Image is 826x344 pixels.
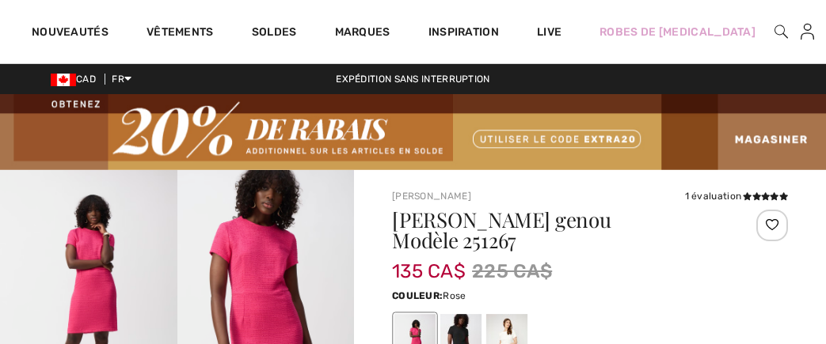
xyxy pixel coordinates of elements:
iframe: Ouvre un widget dans lequel vous pouvez trouver plus d’informations [725,225,810,265]
span: Inspiration [428,25,499,42]
h1: [PERSON_NAME] genou Modèle 251267 [392,210,722,251]
a: Vêtements [147,25,214,42]
span: 135 CA$ [392,244,466,282]
a: Nouveautés [32,25,108,42]
span: Couleur: [392,290,443,301]
a: Live [537,24,561,40]
img: recherche [775,22,788,41]
a: Marques [335,25,390,42]
img: Canadian Dollar [51,74,76,86]
img: Mes infos [801,22,814,41]
a: Soldes [252,25,297,42]
span: CAD [51,74,102,85]
a: Robes de [MEDICAL_DATA] [600,24,756,40]
div: 1 évaluation [685,189,788,203]
span: Rose [443,290,466,301]
span: FR [112,74,131,85]
span: 225 CA$ [472,257,552,285]
a: [PERSON_NAME] [392,191,471,202]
